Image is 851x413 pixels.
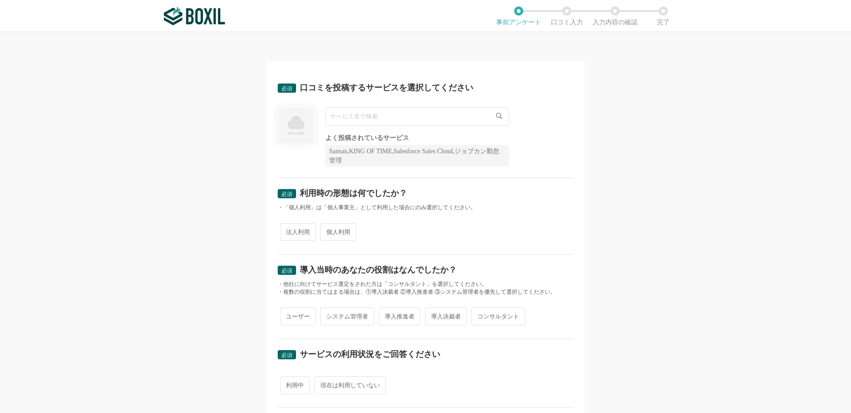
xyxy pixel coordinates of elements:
span: 必須 [281,268,292,274]
div: よく投稿されているサービス [325,135,509,141]
li: 事前アンケート [494,6,543,26]
span: コンサルタント [471,307,525,325]
span: システム管理者 [320,307,374,325]
div: ・他社に向けてサービス選定をされた方は「コンサルタント」を選択してください。 [278,280,573,288]
span: 必須 [281,352,292,358]
div: 口コミを投稿するサービスを選択してください [300,84,473,92]
img: ボクシルSaaS_ロゴ [164,7,225,25]
li: 完了 [639,6,687,26]
li: 入力内容の確認 [591,6,639,26]
span: 個人利用 [320,223,356,241]
span: 必須 [281,191,292,197]
div: 導入当時のあなたの役割はなんでしたか？ [300,266,457,274]
span: 利用中 [280,376,310,394]
span: ユーザー [280,307,316,325]
li: 口コミ入力 [543,6,591,26]
span: 必須 [281,85,292,92]
div: 利用時の形態は何でしたか？ [300,189,407,197]
span: 導入推進者 [379,307,420,325]
div: ・「個人利用」は「個人事業主」として利用した場合にのみ選択してください。 [278,204,573,212]
div: Sansan,KING OF TIME,Salesforce Sales Cloud,ジョブカン勤怠管理 [325,145,509,167]
span: 現在は利用していない [314,376,386,394]
span: 法人利用 [280,223,316,241]
div: ・複数の役割に当てはまる場合は、①導入決裁者 ②導入推進者 ③システム管理者を優先して選択してください。 [278,288,573,296]
input: サービス名で検索 [325,107,509,126]
span: 導入決裁者 [425,307,467,325]
div: サービスの利用状況をご回答ください [300,350,440,358]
